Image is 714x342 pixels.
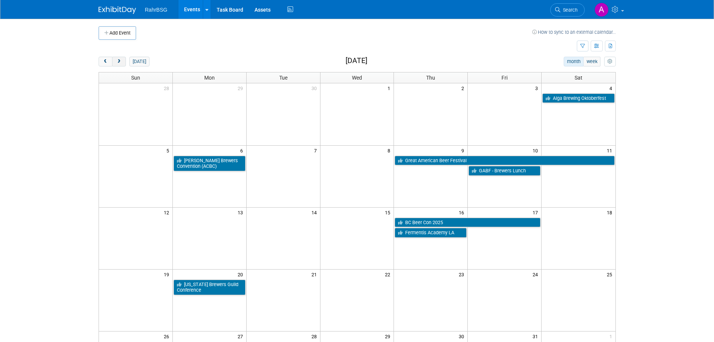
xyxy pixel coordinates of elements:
button: [DATE] [129,57,149,66]
span: Fri [501,75,507,81]
span: 26 [163,331,172,341]
span: 6 [239,146,246,155]
span: 7 [313,146,320,155]
span: 28 [311,331,320,341]
a: [US_STATE] Brewers Guild Conference [174,280,245,295]
span: 17 [532,208,541,217]
a: Search [550,3,585,17]
span: 29 [384,331,394,341]
span: 21 [311,270,320,279]
span: 20 [237,270,246,279]
span: 4 [609,83,615,93]
img: Ashley Grotewold [594,3,609,17]
button: next [112,57,126,66]
span: 28 [163,83,172,93]
span: 9 [461,146,467,155]
span: Thu [426,75,435,81]
span: Tue [279,75,287,81]
span: 1 [387,83,394,93]
span: Sun [131,75,140,81]
span: 24 [532,270,541,279]
button: myCustomButton [604,57,615,66]
span: 27 [237,331,246,341]
span: 19 [163,270,172,279]
span: 5 [166,146,172,155]
span: 30 [311,83,320,93]
button: prev [99,57,112,66]
span: 15 [384,208,394,217]
span: 14 [311,208,320,217]
img: ExhibitDay [99,6,136,14]
span: 16 [458,208,467,217]
span: Wed [352,75,362,81]
button: month [564,57,584,66]
span: 12 [163,208,172,217]
a: BC Beer Con 2025 [395,218,540,227]
a: Fermentis Academy LA [395,228,467,238]
span: 1 [609,331,615,341]
i: Personalize Calendar [608,59,612,64]
span: 10 [532,146,541,155]
span: Mon [204,75,215,81]
button: Add Event [99,26,136,40]
button: week [583,57,600,66]
span: 3 [534,83,541,93]
span: 29 [237,83,246,93]
span: 18 [606,208,615,217]
span: 13 [237,208,246,217]
span: 23 [458,270,467,279]
a: Alga Brewing Oktoberfest [542,93,614,103]
a: How to sync to an external calendar... [532,29,616,35]
span: 31 [532,331,541,341]
a: Great American Beer Festival [395,156,614,166]
span: 30 [458,331,467,341]
span: 2 [461,83,467,93]
span: 22 [384,270,394,279]
a: [PERSON_NAME] Brewers Convention (ACBC) [174,156,245,171]
span: 25 [606,270,615,279]
span: 11 [606,146,615,155]
h2: [DATE] [346,57,367,65]
span: Sat [575,75,582,81]
span: Search [560,7,578,13]
a: GABF - Brewers Lunch [469,166,540,176]
span: RahrBSG [145,7,168,13]
span: 8 [387,146,394,155]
